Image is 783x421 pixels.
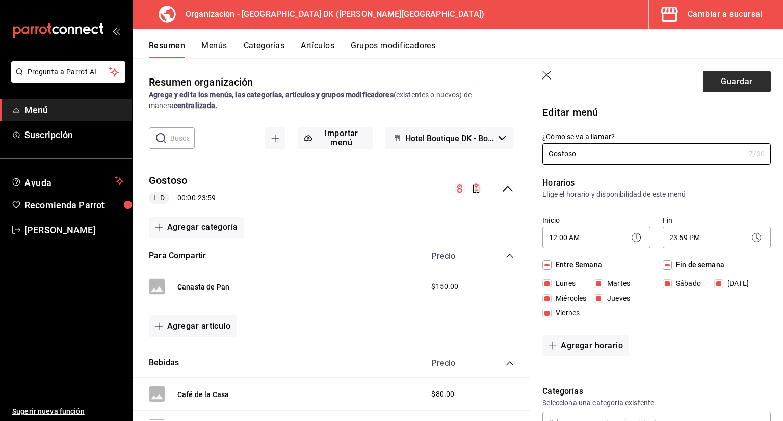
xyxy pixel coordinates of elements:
p: Editar menú [542,104,771,120]
div: collapse-menu-row [133,165,530,213]
button: Café de la Casa [177,389,229,400]
span: Sugerir nueva función [12,406,124,417]
span: Sábado [672,278,701,289]
span: Ayuda [24,175,111,187]
span: L-D [149,193,168,203]
span: [DATE] [723,278,749,289]
button: open_drawer_menu [112,27,120,35]
label: ¿Cómo se va a llamar? [542,133,771,140]
span: Entre Semana [552,259,602,270]
div: 12:00 AM [542,227,650,248]
span: Hotel Boutique DK - Borrador [405,134,494,143]
button: Grupos modificadores [351,41,435,58]
button: Resumen [149,41,185,58]
button: Agregar horario [542,335,629,356]
button: Guardar [703,71,771,92]
label: Inicio [542,217,650,224]
div: 00:00 - 23:59 [149,192,216,204]
span: Lunes [552,278,576,289]
span: $150.00 [431,281,458,292]
button: collapse-category-row [506,252,514,260]
button: Pregunta a Parrot AI [11,61,125,83]
div: Cambiar a sucursal [688,7,763,21]
p: Horarios [542,177,771,189]
p: Selecciona una categoría existente [542,398,771,408]
button: collapse-category-row [506,359,514,367]
span: Recomienda Parrot [24,198,124,212]
div: 23:59 PM [663,227,771,248]
div: 7 /30 [749,149,765,159]
h3: Organización - [GEOGRAPHIC_DATA] DK ([PERSON_NAME][GEOGRAPHIC_DATA]) [177,8,484,20]
p: Elige el horario y disponibilidad de este menú [542,189,771,199]
span: Pregunta a Parrot AI [28,67,110,77]
button: Hotel Boutique DK - Borrador [385,127,514,149]
span: Viernes [552,308,580,319]
span: Fin de semana [672,259,724,270]
button: Agregar artículo [149,315,237,337]
input: Buscar menú [170,128,195,148]
div: Precio [421,251,486,261]
button: Canasta de Pan [177,282,229,292]
button: Gostoso [149,173,188,188]
span: Miércoles [552,293,586,304]
button: Importar menú [298,127,373,149]
p: Categorías [542,385,771,398]
a: Pregunta a Parrot AI [7,74,125,85]
span: Suscripción [24,128,124,142]
button: Bebidas [149,357,179,369]
strong: Agrega y edita los menús, las categorías, artículos y grupos modificadores [149,91,394,99]
span: Martes [603,278,630,289]
div: Resumen organización [149,74,253,90]
span: Menú [24,103,124,117]
span: Jueves [603,293,630,304]
span: $80.00 [431,389,454,400]
button: Agregar categoría [149,217,244,238]
button: Artículos [301,41,334,58]
span: [PERSON_NAME] [24,223,124,237]
div: navigation tabs [149,41,783,58]
div: Precio [421,358,486,368]
button: Para Compartir [149,250,206,262]
div: (existentes o nuevos) de manera [149,90,514,111]
button: Categorías [244,41,285,58]
button: Menús [201,41,227,58]
strong: centralizada. [174,101,218,110]
label: Fin [663,217,771,224]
